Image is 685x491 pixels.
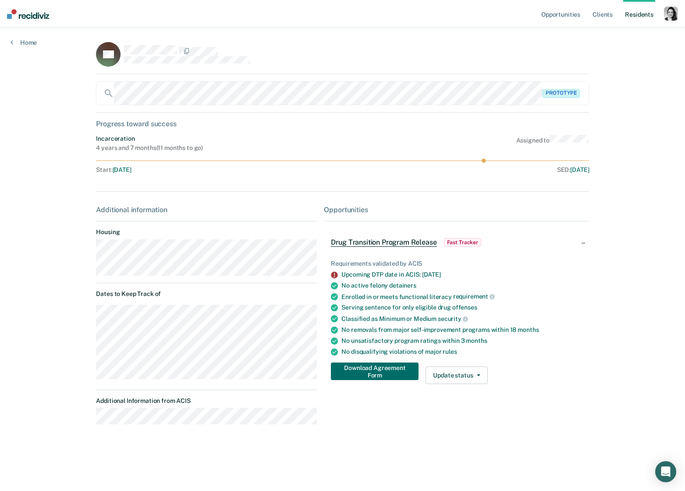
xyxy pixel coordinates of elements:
[96,290,317,298] dt: Dates to Keep Track of
[516,135,589,152] div: Assigned to
[96,135,203,142] div: Incarceration
[341,337,582,345] div: No unsatisfactory program ratings within 3
[453,293,495,300] span: requirement
[331,363,422,380] a: Navigate to form link
[324,228,589,256] div: Drug Transition Program ReleaseFast Tracker
[324,206,589,214] div: Opportunities
[346,166,589,174] div: SED :
[96,206,317,214] div: Additional information
[570,166,589,173] span: [DATE]
[426,366,487,384] button: Update status
[452,304,477,311] span: offenses
[96,166,342,174] div: Start :
[518,326,539,333] span: months
[438,315,468,322] span: security
[331,260,582,267] div: Requirements validated by ACIS
[443,348,457,355] span: rules
[7,9,49,19] img: Recidiviz
[341,315,582,323] div: Classified as Minimum or Medium
[331,238,437,247] span: Drug Transition Program Release
[341,348,582,356] div: No disqualifying violations of major
[96,397,317,405] dt: Additional Information from ACIS
[11,39,37,46] a: Home
[341,271,582,278] div: Upcoming DTP date in ACIS: [DATE]
[113,166,131,173] span: [DATE]
[96,228,317,236] dt: Housing
[341,293,582,301] div: Enrolled in or meets functional literacy
[96,120,589,128] div: Progress toward success
[341,326,582,334] div: No removals from major self-improvement programs within 18
[331,363,419,380] button: Download Agreement Form
[389,282,416,289] span: detainers
[444,238,482,247] span: Fast Tracker
[341,304,582,311] div: Serving sentence for only eligible drug
[341,282,582,289] div: No active felony
[96,144,203,152] div: 4 years and 7 months ( 11 months to go )
[655,461,676,482] div: Open Intercom Messenger
[466,337,487,344] span: months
